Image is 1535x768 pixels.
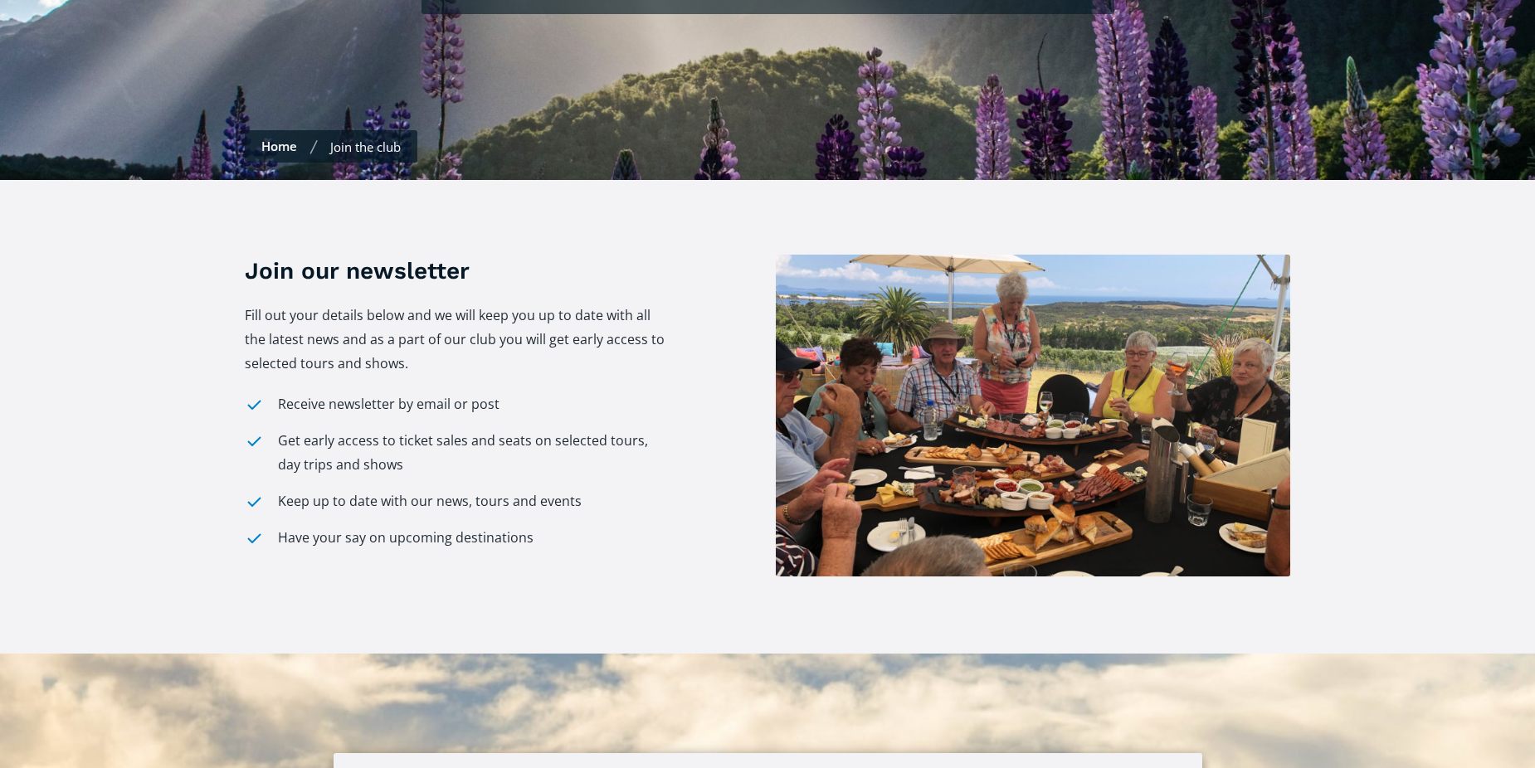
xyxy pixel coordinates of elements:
p: Fill out your details below and we will keep you up to date with all the latest news and as a par... [245,304,670,376]
h3: Join our newsletter [245,255,670,287]
li: Get early access to ticket sales and seats on selected tours, day trips and shows [245,429,670,477]
li: Receive newsletter by email or post [245,392,670,416]
a: Home [261,138,297,154]
div: Join the club [330,139,401,155]
li: Have your say on upcoming destinations [245,526,670,550]
li: Keep up to date with our news, tours and events [245,489,670,513]
nav: Breadcrumbs [245,130,417,163]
